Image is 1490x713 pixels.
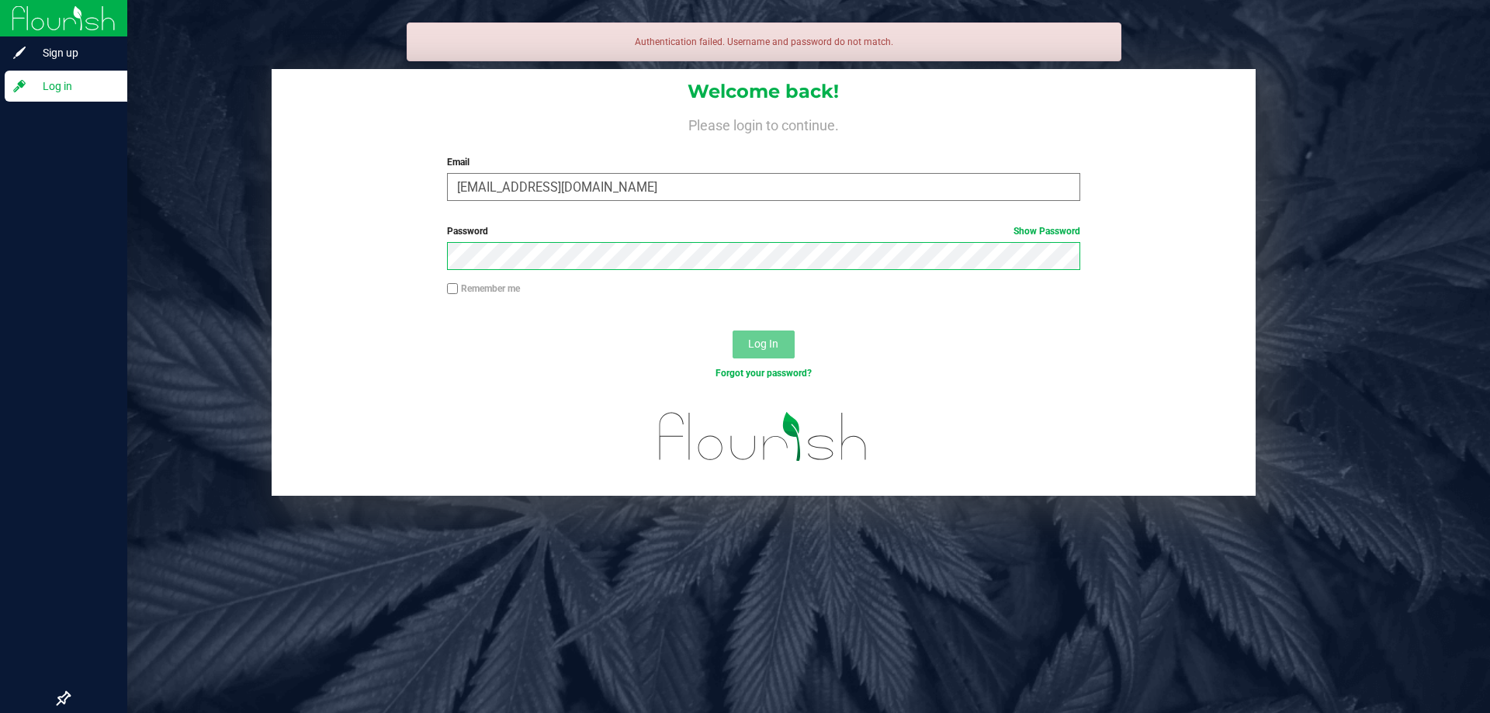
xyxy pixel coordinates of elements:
a: Show Password [1014,226,1080,237]
inline-svg: Sign up [12,45,27,61]
inline-svg: Log in [12,78,27,94]
label: Email [447,155,1079,169]
img: flourish_logo.svg [640,397,886,476]
a: Forgot your password? [716,368,812,379]
span: Password [447,226,488,237]
span: Log In [748,337,778,350]
label: Remember me [447,282,520,296]
h4: Please login to continue. [272,115,1256,133]
input: Remember me [447,283,458,294]
span: Log in [27,77,120,95]
div: Authentication failed. Username and password do not match. [407,22,1121,61]
h1: Welcome back! [272,81,1256,102]
span: Sign up [27,43,120,62]
button: Log In [733,331,795,358]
